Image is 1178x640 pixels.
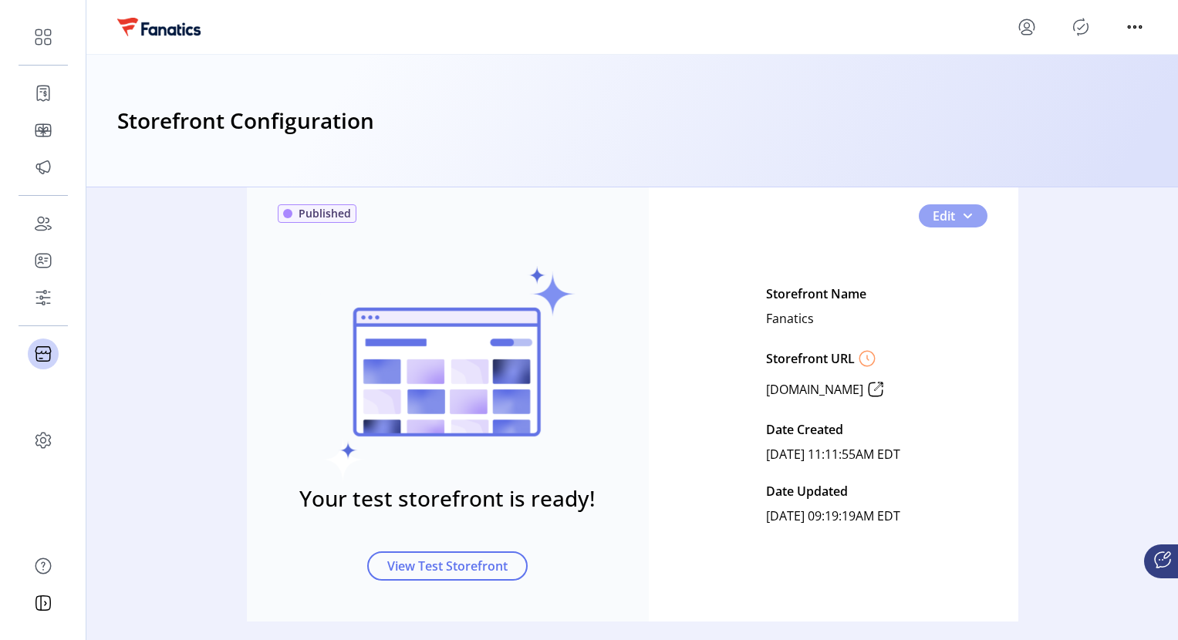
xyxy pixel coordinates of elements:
button: Publisher Panel [1068,15,1093,39]
p: Storefront URL [766,349,855,368]
h3: Storefront Configuration [117,104,374,138]
button: View Test Storefront [367,551,528,581]
span: Published [299,205,351,221]
p: [DATE] 09:19:19AM EDT [766,504,900,528]
p: Date Updated [766,479,848,504]
p: Date Created [766,417,843,442]
button: menu [1014,15,1039,39]
p: Fanatics [766,306,814,331]
p: [DOMAIN_NAME] [766,380,863,399]
span: View Test Storefront [387,557,508,575]
img: logo [117,18,201,35]
h3: Your test storefront is ready! [299,482,596,514]
button: Edit [919,204,987,227]
p: Storefront Name [766,281,866,306]
p: [DATE] 11:11:55AM EDT [766,442,900,467]
button: menu [1122,15,1147,39]
span: Edit [933,207,955,225]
